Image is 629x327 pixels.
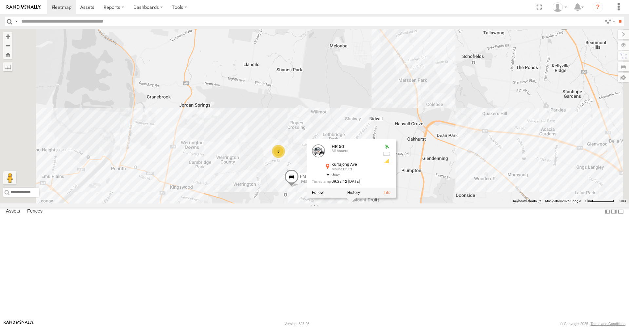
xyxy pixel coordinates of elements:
label: Map Settings [618,73,629,82]
button: Drag Pegman onto the map to open Street View [3,171,16,184]
a: Visit our Website [4,320,34,327]
div: Valid GPS Fix [383,144,391,149]
a: Terms and Conditions [591,322,625,326]
i: ? [593,2,603,12]
label: Assets [3,207,23,216]
label: View Asset History [347,191,360,195]
a: View Asset Details [384,191,391,195]
img: rand-logo.svg [7,5,41,9]
label: Search Filter Options [602,17,616,26]
label: Search Query [14,17,19,26]
div: GSM Signal = 3 [383,159,391,164]
span: 1 km [585,199,592,203]
button: Keyboard shortcuts [513,199,541,203]
span: 0 [332,173,340,177]
a: HR 50 [332,144,344,149]
div: 5 [272,145,285,158]
span: Map data ©2025 Google [545,199,581,203]
div: © Copyright 2025 - [560,322,625,326]
div: Kurrajong Ave [332,163,377,167]
div: Eric Yao [550,2,569,12]
button: Zoom Home [3,50,12,59]
button: Zoom out [3,41,12,50]
button: Zoom in [3,32,12,41]
div: All Assets [332,149,377,153]
label: Fences [24,207,46,216]
label: Measure [3,62,12,71]
a: View Asset Details [312,144,325,157]
span: PM 00 [300,174,312,179]
div: Mount Druitt [332,168,377,172]
label: Realtime tracking of Asset [312,191,324,195]
label: Dock Summary Table to the Right [611,207,617,216]
button: Map Scale: 1 km per 63 pixels [583,199,616,203]
a: Terms [619,200,626,202]
label: Hide Summary Table [618,207,624,216]
div: No battery health information received from this device. [383,151,391,157]
div: Date/time of location update [312,180,377,184]
div: Version: 305.03 [285,322,310,326]
label: Dock Summary Table to the Left [604,207,611,216]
